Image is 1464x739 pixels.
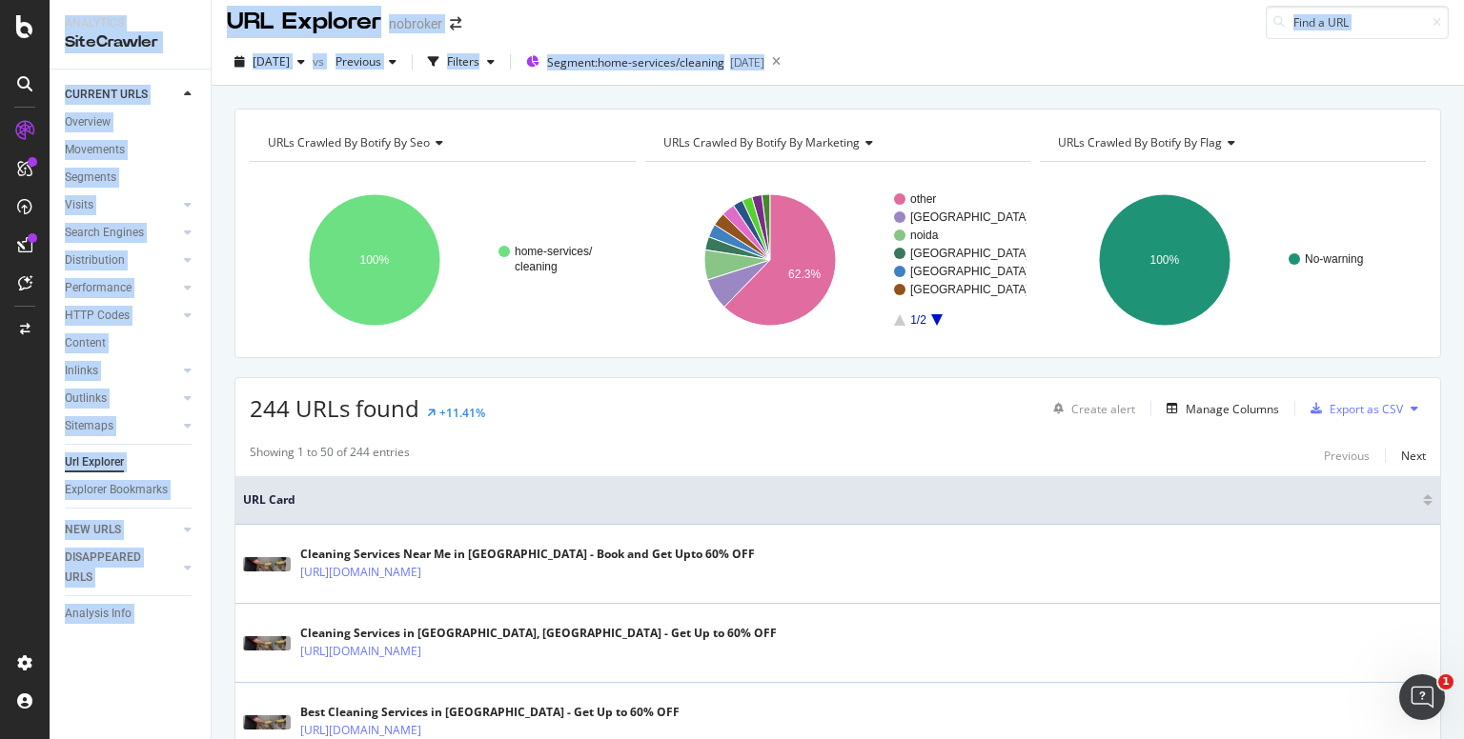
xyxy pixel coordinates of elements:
[65,416,178,436] a: Sitemaps
[65,195,178,215] a: Visits
[243,557,291,571] img: main image
[65,306,130,326] div: HTTP Codes
[243,715,291,729] img: main image
[1401,444,1426,467] button: Next
[65,306,178,326] a: HTTP Codes
[663,134,860,150] span: URLs Crawled By Botify By marketing
[389,14,442,33] div: nobroker
[65,168,116,188] div: Segments
[65,112,111,132] div: Overview
[65,452,124,472] div: Url Explorer
[65,548,161,588] div: DISAPPEARED URLS
[264,128,619,158] h4: URLs Crawled By Botify By seo
[253,53,290,70] span: 2025 Aug. 4th
[1303,393,1403,424] button: Export as CSV
[65,223,144,243] div: Search Engines
[515,245,593,258] text: home-services/
[227,6,381,38] div: URL Explorer
[65,416,113,436] div: Sitemaps
[1054,128,1409,158] h4: URLs Crawled By Botify By flag
[243,491,1418,509] span: URL Card
[227,47,313,77] button: [DATE]
[1399,674,1445,720] iframe: Intercom live chat
[65,15,195,31] div: Analytics
[65,480,197,500] a: Explorer Bookmarks
[328,53,381,70] span: Previous
[65,604,197,624] a: Analysis Info
[1305,252,1363,266] text: No-warning
[1438,674,1454,689] span: 1
[450,17,461,30] div: arrow-right-arrow-left
[910,247,1029,260] text: [GEOGRAPHIC_DATA]
[300,704,680,721] div: Best Cleaning Services in [GEOGRAPHIC_DATA] - Get Up to 60% OFF
[1040,177,1421,343] svg: A chart.
[360,253,390,267] text: 100%
[65,250,125,270] div: Distribution
[300,546,755,563] div: Cleaning Services Near Me in [GEOGRAPHIC_DATA] - Book and Get Upto 60% OFF
[1058,134,1222,150] span: URLs Crawled By Botify By flag
[243,636,291,650] img: main image
[65,333,197,353] a: Content
[300,563,421,582] a: [URL][DOMAIN_NAME]
[1046,393,1135,424] button: Create alert
[1324,444,1370,467] button: Previous
[439,405,485,421] div: +11.41%
[660,128,1014,158] h4: URLs Crawled By Botify By marketing
[65,112,197,132] a: Overview
[518,47,764,77] button: Segment:home-services/cleaning[DATE]
[910,210,1029,224] text: [GEOGRAPHIC_DATA]
[250,177,631,343] svg: A chart.
[910,313,926,327] text: 1/2
[910,229,939,242] text: noida
[65,168,197,188] a: Segments
[65,452,197,472] a: Url Explorer
[1401,448,1426,464] div: Next
[645,177,1027,343] svg: A chart.
[328,47,404,77] button: Previous
[268,134,430,150] span: URLs Crawled By Botify By seo
[65,195,93,215] div: Visits
[547,54,724,70] span: Segment: home-services/cleaning
[1324,448,1370,464] div: Previous
[65,140,197,160] a: Movements
[910,265,1029,278] text: [GEOGRAPHIC_DATA]
[730,54,764,70] div: [DATE]
[65,333,106,353] div: Content
[447,53,479,70] div: Filters
[420,47,502,77] button: Filters
[515,260,558,273] text: cleaning
[1071,401,1135,417] div: Create alert
[65,278,178,298] a: Performance
[65,140,125,160] div: Movements
[65,361,178,381] a: Inlinks
[65,548,178,588] a: DISAPPEARED URLS
[250,392,419,424] span: 244 URLs found
[1330,401,1403,417] div: Export as CSV
[1266,6,1449,39] input: Find a URL
[65,389,178,409] a: Outlinks
[250,444,410,467] div: Showing 1 to 50 of 244 entries
[65,520,178,540] a: NEW URLS
[65,361,98,381] div: Inlinks
[65,250,178,270] a: Distribution
[300,625,777,642] div: Cleaning Services in [GEOGRAPHIC_DATA], [GEOGRAPHIC_DATA] - Get Up to 60% OFF
[65,480,168,500] div: Explorer Bookmarks
[65,604,132,624] div: Analysis Info
[65,520,121,540] div: NEW URLS
[65,389,107,409] div: Outlinks
[1159,397,1279,420] button: Manage Columns
[1150,253,1180,267] text: 100%
[910,192,936,206] text: other
[65,85,148,105] div: CURRENT URLS
[910,283,1029,296] text: [GEOGRAPHIC_DATA]
[65,278,132,298] div: Performance
[65,31,195,53] div: SiteCrawler
[788,268,821,281] text: 62.3%
[313,53,328,70] span: vs
[1186,401,1279,417] div: Manage Columns
[65,223,178,243] a: Search Engines
[65,85,178,105] a: CURRENT URLS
